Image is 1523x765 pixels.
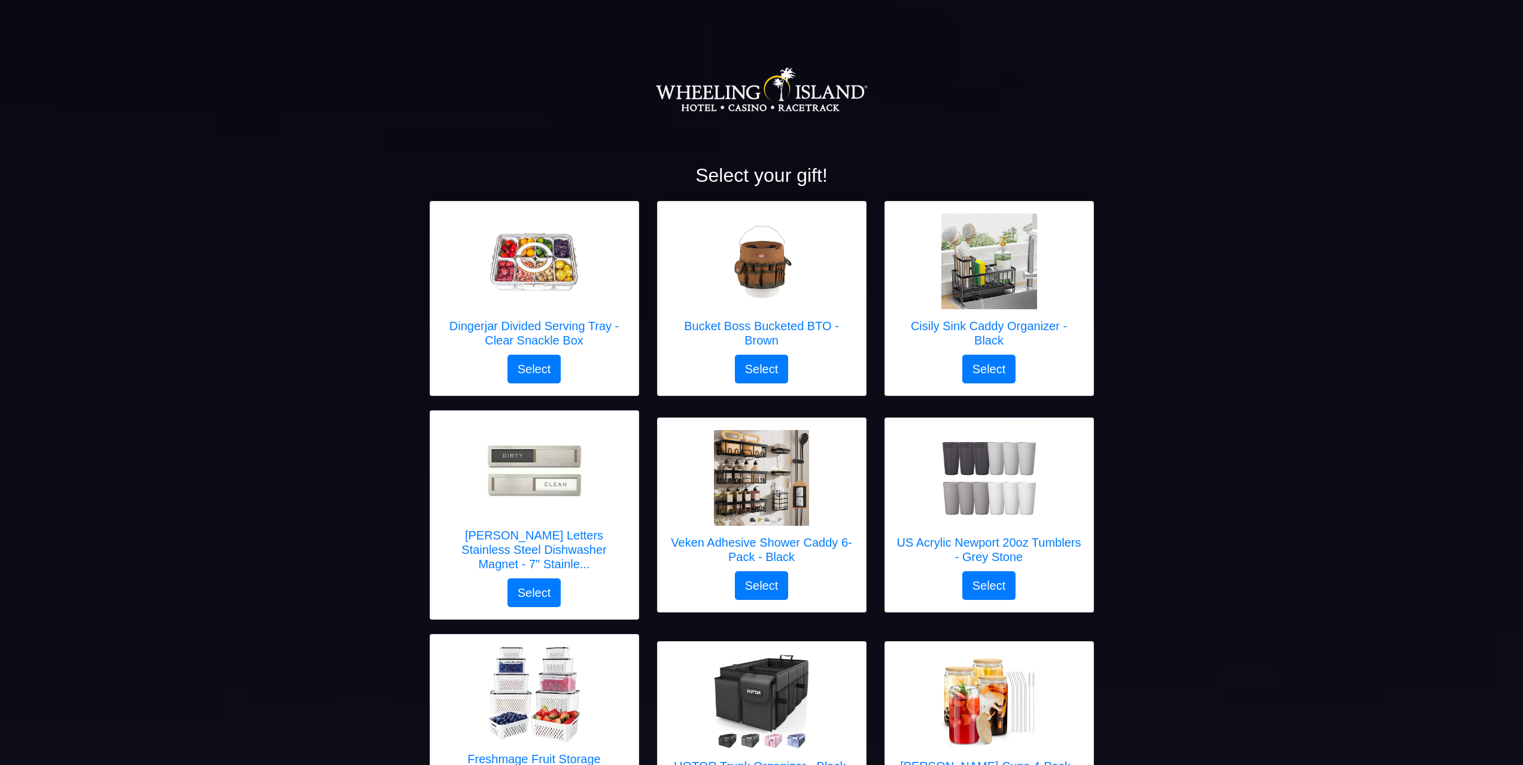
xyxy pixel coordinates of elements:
a: Kubik Letters Stainless Steel Dishwasher Magnet - 7" Stainless [PERSON_NAME] Letters Stainless St... [442,423,627,578]
button: Select [962,571,1016,600]
a: US Acrylic Newport 20oz Tumblers - Grey Stone US Acrylic Newport 20oz Tumblers - Grey Stone [897,430,1081,571]
h5: US Acrylic Newport 20oz Tumblers - Grey Stone [897,535,1081,564]
img: HOTOR Trunk Organizer - Black, 2 Compartments [714,654,810,749]
img: Dingerjar Divided Serving Tray - Clear Snackle Box [487,214,582,309]
a: Veken Adhesive Shower Caddy 6-Pack - Black Veken Adhesive Shower Caddy 6-Pack - Black [670,430,854,571]
img: US Acrylic Newport 20oz Tumblers - Grey Stone [941,430,1037,526]
a: Cisily Sink Caddy Organizer - Black Cisily Sink Caddy Organizer - Black [897,214,1081,355]
a: Bucket Boss Bucketed BTO - Brown Bucket Boss Bucketed BTO - Brown [670,214,854,355]
h5: [PERSON_NAME] Letters Stainless Steel Dishwasher Magnet - 7" Stainle... [442,528,627,571]
h2: Select your gift! [430,164,1094,187]
img: Veken Adhesive Shower Caddy 6-Pack - Black [714,430,810,526]
button: Select [962,355,1016,383]
h5: Dingerjar Divided Serving Tray - Clear Snackle Box [442,319,627,348]
img: Freshmage Fruit Storage Containers 4-Pack - Assorted Sizes [487,647,582,742]
button: Select [735,355,789,383]
h5: Bucket Boss Bucketed BTO - Brown [670,319,854,348]
button: Select [507,355,561,383]
img: Kubik Letters Stainless Steel Dishwasher Magnet - 7" Stainless [487,444,582,498]
h5: Cisily Sink Caddy Organizer - Black [897,319,1081,348]
img: Logo [655,30,868,150]
h5: Veken Adhesive Shower Caddy 6-Pack - Black [670,535,854,564]
img: Bucket Boss Bucketed BTO - Brown [714,214,810,309]
img: Cisily Sink Caddy Organizer - Black [941,214,1037,309]
button: Select [735,571,789,600]
button: Select [507,578,561,607]
a: Dingerjar Divided Serving Tray - Clear Snackle Box Dingerjar Divided Serving Tray - Clear Snackle... [442,214,627,355]
img: Sungwoo Glass Cups 4-Pack - Clear [941,654,1037,749]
